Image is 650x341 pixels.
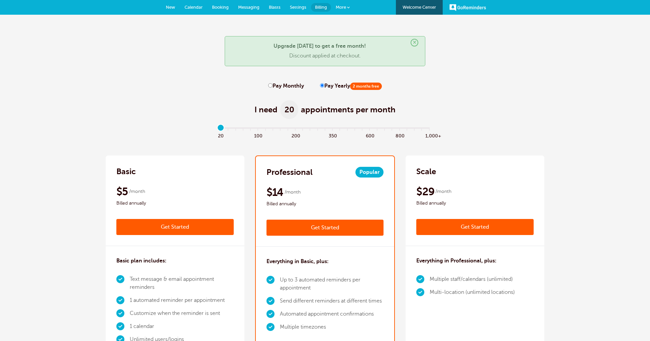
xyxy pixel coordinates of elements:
[290,5,306,10] span: Settings
[320,83,324,88] input: Pay Yearly2 months free
[355,167,384,178] span: Popular
[280,295,384,308] li: Send different reminders at different times
[425,131,433,139] span: 1,000+
[238,5,259,10] span: Messaging
[116,199,234,207] span: Billed annually
[166,5,175,10] span: New
[266,186,284,199] span: $14
[130,320,234,333] li: 1 calendar
[217,131,224,139] span: 20
[266,257,329,265] h3: Everything in Basic, plus:
[315,5,327,10] span: Billing
[116,257,167,265] h3: Basic plan includes:
[129,188,145,196] span: /month
[292,131,299,139] span: 200
[416,185,434,198] span: $29
[311,3,331,12] a: Billing
[416,257,497,265] h3: Everything in Professional, plus:
[416,199,534,207] span: Billed annually
[266,220,384,236] a: Get Started
[280,100,298,119] span: 20
[116,219,234,235] a: Get Started
[430,273,515,286] li: Multiple staff/calendars (unlimited)
[411,39,418,46] span: ×
[350,83,382,90] span: 2 months free
[268,83,273,88] input: Pay Monthly
[301,104,396,115] span: appointments per month
[329,131,336,139] span: 350
[266,200,384,208] span: Billed annually
[366,131,373,139] span: 600
[116,185,128,198] span: $5
[416,166,436,177] h2: Scale
[280,273,384,295] li: Up to 3 automated reminders per appointment
[336,5,346,10] span: More
[130,294,234,307] li: 1 automated reminder per appointment
[435,188,451,196] span: /month
[416,219,534,235] a: Get Started
[116,166,136,177] h2: Basic
[268,83,304,89] label: Pay Monthly
[430,286,515,299] li: Multi-location (unlimited locations)
[274,43,366,49] strong: Upgrade [DATE] to get a free month!
[280,308,384,321] li: Automated appointment confirmations
[280,321,384,334] li: Multiple timezones
[266,167,313,178] h2: Professional
[130,273,234,294] li: Text message & email appointment reminders
[285,188,301,196] span: /month
[269,5,281,10] span: Blasts
[212,5,229,10] span: Booking
[320,83,382,89] label: Pay Yearly
[130,307,234,320] li: Customize when the reminder is sent
[396,131,403,139] span: 800
[185,5,203,10] span: Calendar
[232,53,418,59] p: Discount applied at checkout.
[254,131,261,139] span: 100
[254,104,278,115] span: I need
